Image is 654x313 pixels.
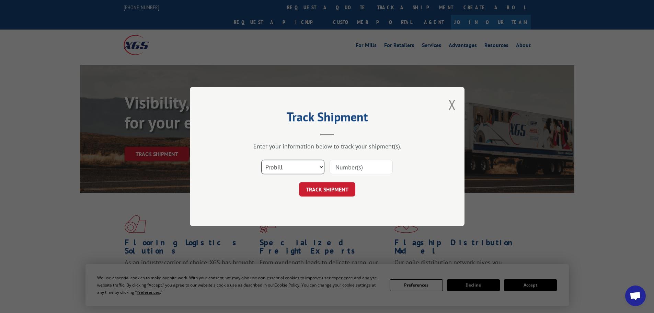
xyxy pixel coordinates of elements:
[299,182,355,197] button: TRACK SHIPMENT
[224,142,430,150] div: Enter your information below to track your shipment(s).
[625,286,646,306] div: Open chat
[224,112,430,125] h2: Track Shipment
[448,96,456,114] button: Close modal
[330,160,393,174] input: Number(s)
